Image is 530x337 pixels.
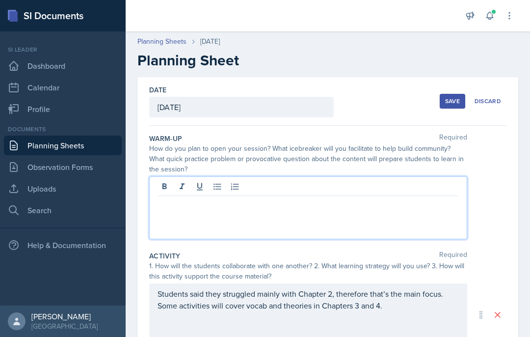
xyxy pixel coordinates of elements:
[31,321,98,331] div: [GEOGRAPHIC_DATA]
[149,143,467,174] div: How do you plan to open your session? What icebreaker will you facilitate to help build community...
[475,97,501,105] div: Discard
[4,56,122,76] a: Dashboard
[137,36,186,47] a: Planning Sheets
[4,78,122,97] a: Calendar
[4,136,122,155] a: Planning Sheets
[439,251,467,261] span: Required
[137,52,518,69] h2: Planning Sheet
[149,251,181,261] label: Activity
[4,235,122,255] div: Help & Documentation
[4,99,122,119] a: Profile
[4,45,122,54] div: Si leader
[200,36,220,47] div: [DATE]
[4,179,122,198] a: Uploads
[149,85,166,95] label: Date
[4,200,122,220] a: Search
[31,311,98,321] div: [PERSON_NAME]
[158,288,459,311] p: Students said they struggled mainly with Chapter 2, therefore that’s the main focus. Some activit...
[149,134,182,143] label: Warm-Up
[4,125,122,134] div: Documents
[149,261,467,281] div: 1. How will the students collaborate with one another? 2. What learning strategy will you use? 3....
[4,157,122,177] a: Observation Forms
[439,134,467,143] span: Required
[445,97,460,105] div: Save
[469,94,506,109] button: Discard
[440,94,465,109] button: Save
